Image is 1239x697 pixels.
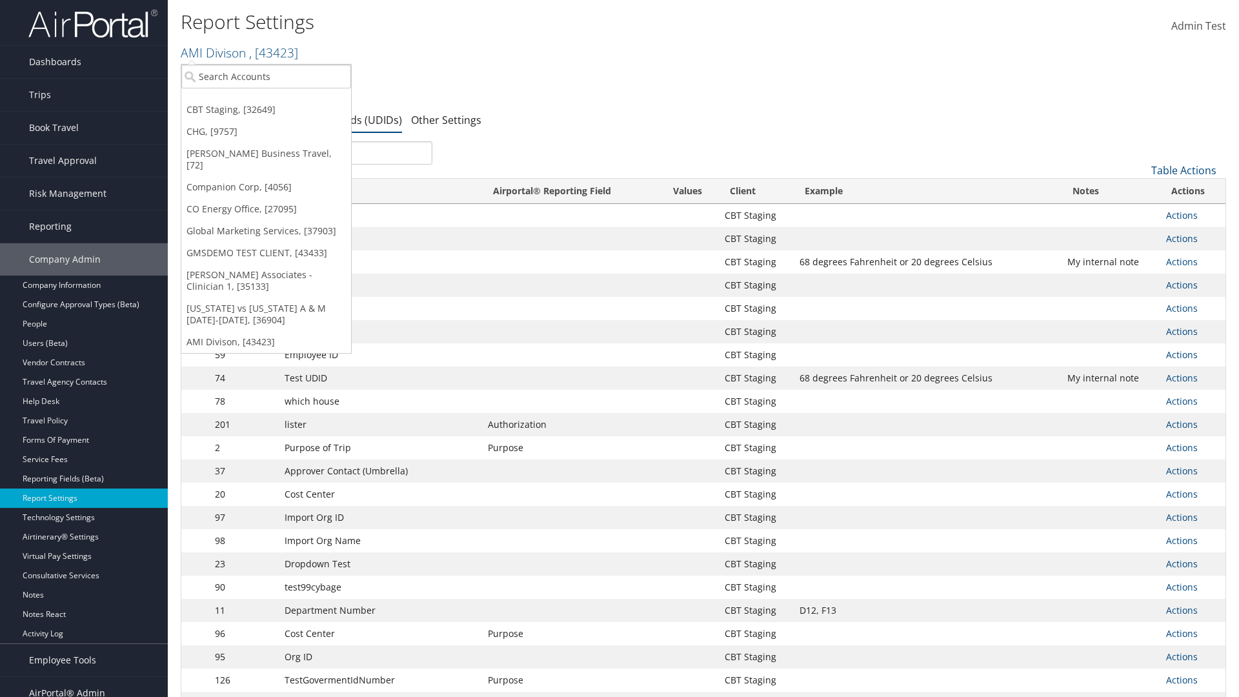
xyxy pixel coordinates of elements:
[181,176,351,198] a: Companion Corp, [4056]
[29,79,51,111] span: Trips
[181,220,351,242] a: Global Marketing Services, [37903]
[278,506,481,529] td: Import Org ID
[208,460,278,483] td: 37
[278,460,481,483] td: Approver Contact (Umbrella)
[1061,367,1159,390] td: My internal note
[278,274,481,297] td: Job Title
[208,645,278,669] td: 95
[481,413,657,436] td: Authorization
[718,390,793,413] td: CBT Staging
[718,274,793,297] td: CBT Staging
[181,331,351,353] a: AMI Divison, [43423]
[718,320,793,343] td: CBT Staging
[657,179,718,204] th: Values
[181,65,351,88] input: Search Accounts
[1166,232,1198,245] a: Actions
[793,599,1061,622] td: D12, F13
[208,390,278,413] td: 78
[208,552,278,576] td: 23
[718,483,793,506] td: CBT Staging
[718,669,793,692] td: CBT Staging
[29,243,101,276] span: Company Admin
[481,179,657,204] th: Airportal&reg; Reporting Field
[793,367,1061,390] td: 68 degrees Fahrenheit or 20 degrees Celsius
[718,622,793,645] td: CBT Staging
[718,576,793,599] td: CBT Staging
[278,552,481,576] td: Dropdown Test
[718,436,793,460] td: CBT Staging
[29,112,79,144] span: Book Travel
[1061,250,1159,274] td: My internal note
[718,297,793,320] td: CBT Staging
[1166,465,1198,477] a: Actions
[1166,395,1198,407] a: Actions
[208,529,278,552] td: 98
[1166,534,1198,547] a: Actions
[1166,441,1198,454] a: Actions
[278,599,481,622] td: Department Number
[29,145,97,177] span: Travel Approval
[1166,418,1198,430] a: Actions
[278,179,481,204] th: Name
[208,343,278,367] td: 59
[278,297,481,320] td: VIP
[718,599,793,622] td: CBT Staging
[181,264,351,298] a: [PERSON_NAME] Associates - Clinician 1, [35133]
[29,210,72,243] span: Reporting
[208,599,278,622] td: 11
[29,46,81,78] span: Dashboards
[718,413,793,436] td: CBT Staging
[718,645,793,669] td: CBT Staging
[181,198,351,220] a: CO Energy Office, [27095]
[208,367,278,390] td: 74
[1166,511,1198,523] a: Actions
[1166,674,1198,686] a: Actions
[1166,488,1198,500] a: Actions
[1166,209,1198,221] a: Actions
[278,483,481,506] td: Cost Center
[181,298,351,331] a: [US_STATE] vs [US_STATE] A & M [DATE]-[DATE], [36904]
[793,179,1061,204] th: Example
[1061,179,1159,204] th: Notes
[1166,581,1198,593] a: Actions
[278,669,481,692] td: TestGovermentIdNumber
[278,343,481,367] td: Employee ID
[718,179,793,204] th: Client
[481,436,657,460] td: Purpose
[181,143,351,176] a: [PERSON_NAME] Business Travel, [72]
[481,669,657,692] td: Purpose
[718,204,793,227] td: CBT Staging
[1166,372,1198,384] a: Actions
[718,227,793,250] td: CBT Staging
[28,8,157,39] img: airportal-logo.png
[1166,558,1198,570] a: Actions
[1166,604,1198,616] a: Actions
[718,250,793,274] td: CBT Staging
[278,622,481,645] td: Cost Center
[208,483,278,506] td: 20
[718,367,793,390] td: CBT Staging
[278,413,481,436] td: lister
[1166,651,1198,663] a: Actions
[411,113,481,127] a: Other Settings
[278,436,481,460] td: Purpose of Trip
[278,529,481,552] td: Import Org Name
[278,390,481,413] td: which house
[249,44,298,61] span: , [ 43423 ]
[181,44,298,61] a: AMI Divison
[208,506,278,529] td: 97
[181,8,878,35] h1: Report Settings
[181,99,351,121] a: CBT Staging, [32649]
[481,622,657,645] td: Purpose
[1171,6,1226,46] a: Admin Test
[208,622,278,645] td: 96
[718,343,793,367] td: CBT Staging
[1166,627,1198,640] a: Actions
[718,552,793,576] td: CBT Staging
[278,204,481,227] td: QAM
[181,242,351,264] a: GMSDEMO TEST CLIENT, [43433]
[793,250,1061,274] td: 68 degrees Fahrenheit or 20 degrees Celsius
[278,367,481,390] td: Test UDID
[1171,19,1226,33] span: Admin Test
[278,320,481,343] td: Rule Class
